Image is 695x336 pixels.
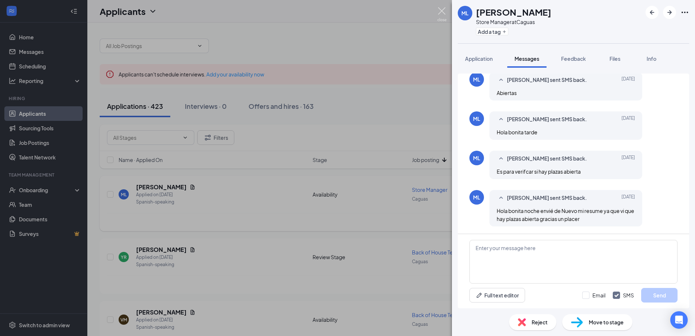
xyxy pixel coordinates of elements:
span: [PERSON_NAME] sent SMS back. [507,115,587,124]
div: ML [473,154,480,162]
div: ML [473,76,480,83]
span: [PERSON_NAME] sent SMS back. [507,154,587,163]
button: ArrowRight [663,6,676,19]
svg: Ellipses [680,8,689,17]
span: [DATE] [621,154,635,163]
svg: Plus [502,29,507,34]
span: Hola bonita tarde [497,129,537,135]
svg: SmallChevronUp [497,76,505,84]
button: ArrowLeftNew [646,6,659,19]
button: Send [641,288,678,303]
span: Messages [515,55,539,62]
span: [PERSON_NAME] sent SMS back. [507,76,587,84]
span: Move to stage [589,318,624,326]
div: ML [461,9,469,17]
svg: ArrowLeftNew [648,8,656,17]
svg: SmallChevronUp [497,154,505,163]
div: Store Manager at Caguas [476,18,551,25]
span: [PERSON_NAME] sent SMS back. [507,194,587,202]
div: Open Intercom Messenger [670,311,688,329]
div: ML [473,194,480,201]
span: Es para verifcar si hay plazas abierta [497,168,581,175]
span: Info [647,55,656,62]
span: [DATE] [621,115,635,124]
span: Application [465,55,493,62]
span: Abiertas [497,90,517,96]
span: Reject [532,318,548,326]
span: Files [609,55,620,62]
span: [DATE] [621,76,635,84]
button: Full text editorPen [469,288,525,303]
svg: SmallChevronUp [497,115,505,124]
h1: [PERSON_NAME] [476,6,551,18]
span: Feedback [561,55,586,62]
span: [DATE] [621,194,635,202]
svg: Pen [476,292,483,299]
svg: SmallChevronUp [497,194,505,202]
span: Hola bonita noche envié de Nuevo mi resume ya que vi que hay plazas abierta gracias un placer [497,207,634,222]
svg: ArrowRight [665,8,674,17]
div: ML [473,115,480,122]
button: PlusAdd a tag [476,28,508,35]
